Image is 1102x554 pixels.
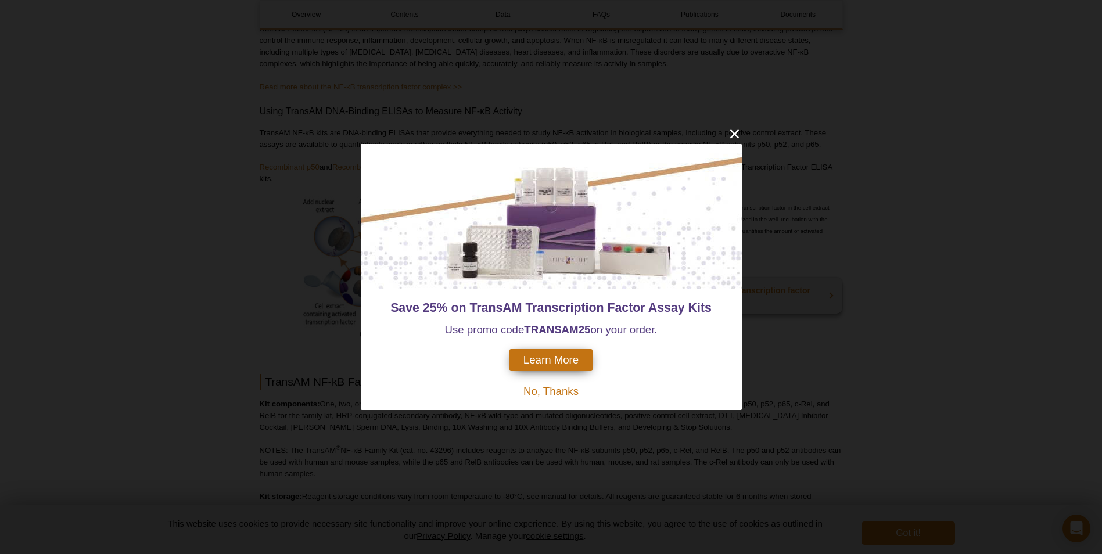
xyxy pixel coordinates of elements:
strong: TRANSAM [524,323,578,336]
span: Learn More [523,354,579,366]
strong: 25 [579,323,591,336]
span: Use promo code on your order. [444,323,657,336]
span: No, Thanks [523,385,579,397]
span: Save 25% on TransAM Transcription Factor Assay Kits [390,301,712,315]
button: close [727,127,742,141]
